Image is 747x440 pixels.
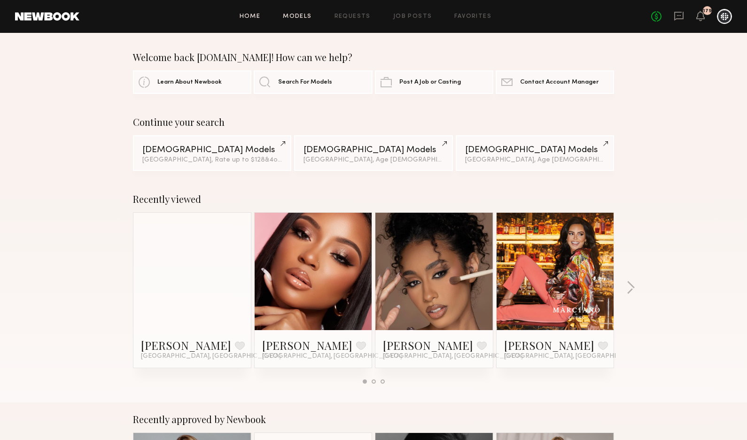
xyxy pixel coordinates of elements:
[240,14,261,20] a: Home
[393,14,432,20] a: Job Posts
[141,353,281,360] span: [GEOGRAPHIC_DATA], [GEOGRAPHIC_DATA]
[133,414,614,425] div: Recently approved by Newbook
[399,79,461,85] span: Post A Job or Casting
[303,157,443,163] div: [GEOGRAPHIC_DATA], Age [DEMOGRAPHIC_DATA] y.o.
[133,193,614,205] div: Recently viewed
[141,338,231,353] a: [PERSON_NAME]
[335,14,371,20] a: Requests
[375,70,493,94] a: Post A Job or Casting
[303,146,443,154] div: [DEMOGRAPHIC_DATA] Models
[142,146,282,154] div: [DEMOGRAPHIC_DATA] Models
[157,79,222,85] span: Learn About Newbook
[265,157,311,163] span: & 4 other filter s
[496,70,614,94] a: Contact Account Manager
[465,146,605,154] div: [DEMOGRAPHIC_DATA] Models
[294,135,452,171] a: [DEMOGRAPHIC_DATA] Models[GEOGRAPHIC_DATA], Age [DEMOGRAPHIC_DATA] y.o.
[504,338,594,353] a: [PERSON_NAME]
[142,157,282,163] div: [GEOGRAPHIC_DATA], Rate up to $128
[133,52,614,63] div: Welcome back [DOMAIN_NAME]! How can we help?
[133,135,291,171] a: [DEMOGRAPHIC_DATA] Models[GEOGRAPHIC_DATA], Rate up to $128&4other filters
[504,353,644,360] span: [GEOGRAPHIC_DATA], [GEOGRAPHIC_DATA]
[262,338,352,353] a: [PERSON_NAME]
[383,353,523,360] span: [GEOGRAPHIC_DATA], [GEOGRAPHIC_DATA]
[278,79,332,85] span: Search For Models
[520,79,599,85] span: Contact Account Manager
[454,14,491,20] a: Favorites
[133,70,251,94] a: Learn About Newbook
[254,70,372,94] a: Search For Models
[456,135,614,171] a: [DEMOGRAPHIC_DATA] Models[GEOGRAPHIC_DATA], Age [DEMOGRAPHIC_DATA] y.o.
[703,8,712,14] div: 179
[283,14,311,20] a: Models
[133,116,614,128] div: Continue your search
[262,353,402,360] span: [GEOGRAPHIC_DATA], [GEOGRAPHIC_DATA]
[383,338,473,353] a: [PERSON_NAME]
[465,157,605,163] div: [GEOGRAPHIC_DATA], Age [DEMOGRAPHIC_DATA] y.o.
